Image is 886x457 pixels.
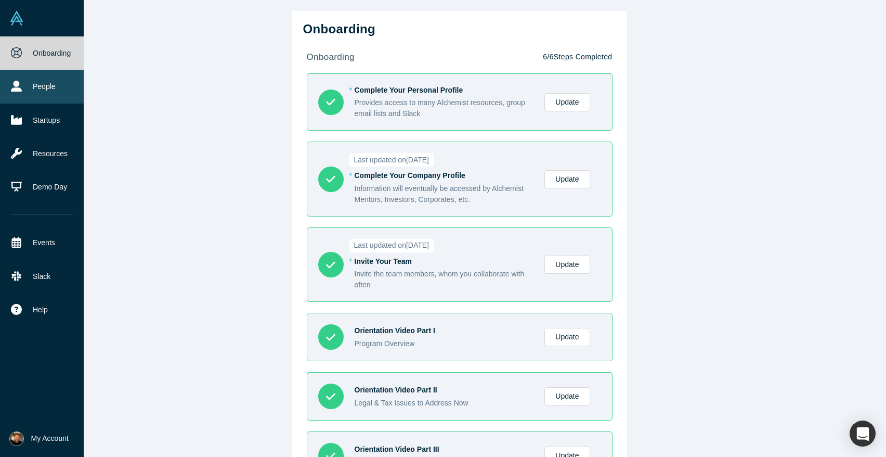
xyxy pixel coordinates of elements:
[349,153,434,167] span: Last updated on [DATE]
[33,304,48,315] span: Help
[355,444,534,455] div: Orientation Video Part III
[544,170,590,188] a: Update
[355,325,534,336] div: Orientation Video Part I
[544,328,590,346] a: Update
[355,269,534,290] div: Invite the team members, whom you collaborate with often
[307,52,355,62] strong: onboarding
[355,398,534,409] div: Legal & Tax Issues to Address Now
[355,183,534,205] div: Information will eventually be accessed by Alchemist Mentors, Investors, Corporates, etc.
[544,93,590,111] a: Update
[9,431,69,446] button: My Account
[544,387,590,405] a: Update
[543,52,612,62] p: 6 / 6 Steps Completed
[355,256,534,267] div: Invite Your Team
[355,338,534,349] div: Program Overview
[355,97,534,119] div: Provides access to many Alchemist resources, group email lists and Slack
[355,170,534,181] div: Complete Your Company Profile
[355,385,534,396] div: Orientation Video Part II
[31,433,69,444] span: My Account
[9,11,24,26] img: Alchemist Vault Logo
[355,85,534,96] div: Complete Your Personal Profile
[9,431,24,446] img: Jeff Cherkassky's Account
[349,239,434,252] span: Last updated on [DATE]
[544,256,590,274] a: Update
[303,22,616,37] h2: Onboarding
